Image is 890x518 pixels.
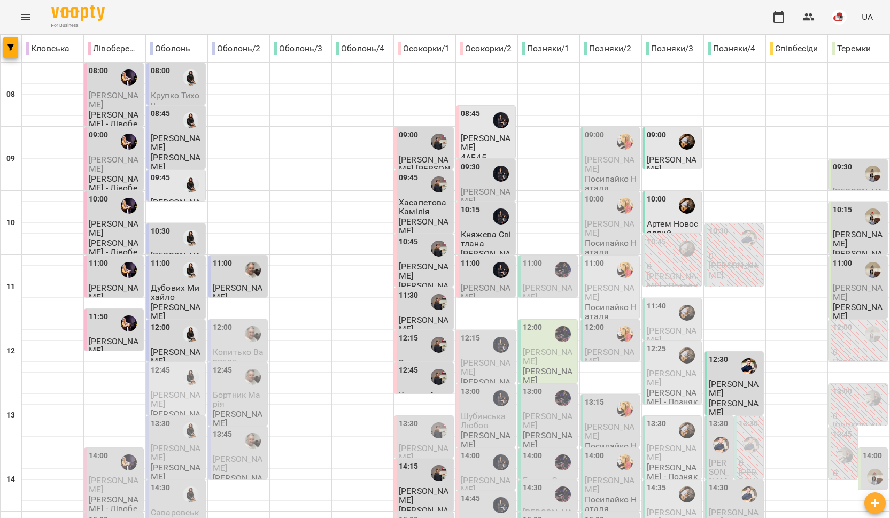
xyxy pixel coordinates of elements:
[865,326,881,342] div: Ельміра АЛІЄВА
[585,258,605,269] label: 11:00
[399,443,448,462] span: [PERSON_NAME]
[585,450,605,462] label: 14:00
[617,326,633,342] div: Наталя ПОСИПАЙКО
[679,198,695,214] div: Даниїл КАЛАШНИК
[89,336,138,355] span: [PERSON_NAME]
[461,431,513,450] p: [PERSON_NAME]
[89,90,138,110] span: [PERSON_NAME]
[770,42,818,55] p: Співбесіди
[523,482,543,494] label: 14:30
[431,176,447,192] img: Тетяна КУРУЧ
[183,230,199,246] img: Любов ПУШНЯК
[617,401,633,417] img: Наталя ПОСИПАЙКО
[833,249,885,268] p: [PERSON_NAME]
[89,450,109,462] label: 14:00
[585,283,634,302] span: [PERSON_NAME]
[461,450,481,462] label: 14:00
[679,241,695,257] img: Даниїл КАЛАШНИК
[646,42,693,55] p: Позняки/3
[6,409,15,421] h6: 13
[713,437,729,453] img: Віктор АРТЕМЕНКО
[833,161,853,173] label: 09:30
[584,42,631,55] p: Позняки/2
[399,461,419,473] label: 14:15
[493,208,509,225] img: Олена САФРОНОВА-СМИРНОВА
[862,11,873,22] span: UA
[647,154,696,174] span: [PERSON_NAME]
[837,447,853,463] img: Ольга ЕПОВА
[6,345,15,357] h6: 12
[833,322,853,334] label: 12:00
[493,390,509,406] img: Олена САФРОНОВА-СМИРНОВА
[741,358,757,374] img: Віктор АРТЕМЕНКО
[13,4,38,30] button: Menu
[833,229,883,249] span: [PERSON_NAME]
[121,198,137,214] img: Ольга МОСКАЛЕНКО
[461,258,481,269] label: 11:00
[863,450,883,462] label: 14:00
[183,69,199,86] img: Любов ПУШНЯК
[523,258,543,269] label: 11:00
[6,89,15,100] h6: 08
[709,399,761,418] p: [PERSON_NAME]
[431,422,447,438] div: Тетяна КУРУЧ
[523,386,543,398] label: 13:00
[213,390,260,409] span: Бортник Марія
[865,390,881,406] div: Ольга ЕПОВА
[585,442,637,460] p: Посипайко Наталя
[183,369,199,385] div: Любов ПУШНЯК
[151,303,203,321] p: [PERSON_NAME]
[741,230,757,246] img: Віктор АРТЕМЕНКО
[679,422,695,438] img: Даниїл КАЛАШНИК
[431,294,447,310] img: Тетяна КУРУЧ
[647,219,699,238] span: Артем Новосядлий
[431,241,447,257] div: Тетяна КУРУЧ
[399,390,448,400] span: Кутова Алсу
[461,133,510,152] span: [PERSON_NAME]
[150,42,190,55] p: Оболонь
[399,236,419,248] label: 10:45
[461,358,510,377] span: [PERSON_NAME]
[431,337,447,353] img: Тетяна КУРУЧ
[121,315,137,331] img: Ольга МОСКАЛЕНКО
[213,429,233,440] label: 13:45
[6,281,15,293] h6: 11
[431,369,447,385] div: Тетяна КУРУЧ
[647,418,667,430] label: 13:30
[679,134,695,150] img: Даниїл КАЛАШНИК
[493,262,509,278] img: Олена САФРОНОВА-СМИРНОВА
[647,326,696,345] span: [PERSON_NAME]
[617,454,633,470] img: Наталя ПОСИПАЙКО
[865,166,881,182] div: Ельміра АЛІЄВА
[151,347,200,366] span: [PERSON_NAME]
[183,422,199,438] img: Любов ПУШНЯК
[26,42,69,55] p: Кловська
[151,322,171,334] label: 12:00
[833,187,883,206] span: [PERSON_NAME]
[493,166,509,182] img: Олена САФРОНОВА-СМИРНОВА
[585,129,605,141] label: 09:00
[585,154,634,174] span: [PERSON_NAME]
[585,303,637,321] p: Посипайко Наталя
[245,433,261,449] div: Юрій ГАЛІС
[151,258,171,269] label: 11:00
[647,368,696,388] span: [PERSON_NAME]
[739,468,761,505] p: [PERSON_NAME]
[743,437,759,453] img: Віктор АРТЕМЕНКО
[399,281,451,300] p: [PERSON_NAME]
[647,272,699,299] p: [PERSON_NAME] - Позняки
[555,390,571,406] img: Юлія КРАВЧЕНКО
[679,347,695,364] img: Даниїл КАЛАШНИК
[461,377,513,396] p: [PERSON_NAME]
[183,176,199,192] div: Любов ПУШНЯК
[867,469,883,485] img: Ельміра АЛІЄВА
[555,262,571,278] img: Юлія КРАВЧЕНКО
[213,409,265,428] p: [PERSON_NAME]
[833,204,853,216] label: 10:15
[151,283,199,302] span: Дубових Михайло
[585,238,637,257] p: Посипайко Наталя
